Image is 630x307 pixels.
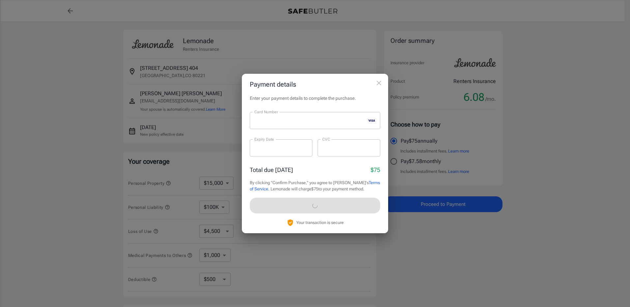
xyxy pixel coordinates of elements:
[296,219,344,226] p: Your transaction is secure
[250,165,293,174] p: Total due [DATE]
[254,145,308,151] iframe: Secure expiration date input frame
[250,95,380,101] p: Enter your payment details to complete the purchase.
[254,109,278,115] label: Card Number
[254,136,274,142] label: Expiry Date
[242,74,388,95] h2: Payment details
[368,118,376,123] svg: visa
[322,145,376,151] iframe: Secure CVC input frame
[254,117,365,124] iframe: Secure card number input frame
[322,136,330,142] label: CVC
[250,180,380,192] p: By clicking "Confirm Purchase," you agree to [PERSON_NAME]'s . Lemonade will charge $75 to your p...
[371,165,380,174] p: $75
